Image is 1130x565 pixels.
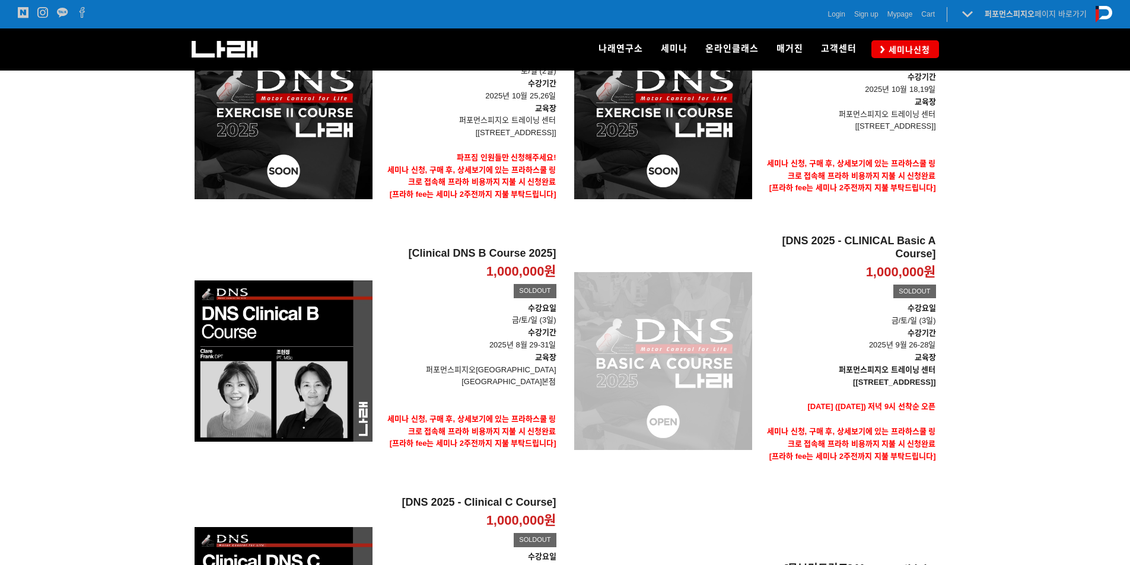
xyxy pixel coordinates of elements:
[885,44,930,56] span: 세미나신청
[387,414,556,436] strong: 세미나 신청, 구매 후, 상세보기에 있는 프라하스쿨 링크로 접속해 프라하 비용까지 지불 시 신청완료
[985,9,1087,18] a: 퍼포먼스피지오페이지 바로가기
[761,235,936,487] a: [DNS 2025 - CLINICAL Basic A Course] 1,000,000원 SOLDOUT 수강요일금/토/일 (3일)수강기간 2025년 9월 26-28일교육장퍼포먼스...
[908,72,936,81] strong: 수강기간
[661,43,687,54] span: 세미나
[761,235,936,260] h2: [DNS 2025 - CLINICAL Basic A Course]
[761,302,936,327] p: 금/토/일 (3일)
[528,552,556,561] strong: 수강요일
[985,9,1034,18] strong: 퍼포먼스피지오
[390,190,556,199] span: [프라하 fee는 세미나 2주전까지 지불 부탁드립니다]
[528,304,556,312] strong: 수강요일
[590,28,652,70] a: 나래연구소
[767,427,936,448] strong: 세미나 신청, 구매 후, 상세보기에 있는 프라하스쿨 링크로 접속해 프라하 비용까지 지불 시 신청완료
[514,533,556,547] div: SOLDOUT
[381,327,556,352] p: 2025년 8월 29-31일
[457,153,556,162] strong: 파프짐 인원들만 신청해주세요!
[853,378,935,387] strong: [[STREET_ADDRESS]]
[908,304,936,312] strong: 수강요일
[769,452,936,461] span: [프라하 fee는 세미나 2주전까지 지불 부탁드립니다]
[761,108,936,121] p: 퍼포먼스피지오 트레이닝 센터
[812,28,865,70] a: 고객센터
[390,439,556,448] span: [프라하 fee는 세미나 2주전까지 지불 부탁드립니다]
[381,247,556,260] h2: [Clinical DNS B Course 2025]
[705,43,759,54] span: 온라인클래스
[767,159,936,180] strong: 세미나 신청, 구매 후, 상세보기에 있는 프라하스쿨 링크로 접속해 프라하 비용까지 지불 시 신청완료
[381,364,556,389] p: 퍼포먼스피지오[GEOGRAPHIC_DATA] [GEOGRAPHIC_DATA]본점
[761,327,936,352] p: 2025년 9월 26-28일
[921,8,935,20] a: Cart
[915,353,936,362] strong: 교육장
[381,127,556,139] p: [[STREET_ADDRESS]]
[893,285,935,299] div: SOLDOUT
[599,43,643,54] span: 나래연구소
[381,114,556,127] p: 퍼포먼스피지오 트레이닝 센터
[828,8,845,20] a: Login
[381,78,556,103] p: 2025년 10월 25,26일
[381,496,556,509] h2: [DNS 2025 - Clinical C Course]
[381,247,556,474] a: [Clinical DNS B Course 2025] 1,000,000원 SOLDOUT 수강요일금/토/일 (3일)수강기간 2025년 8월 29-31일교육장퍼포먼스피지오[GEOG...
[871,40,939,58] a: 세미나신청
[528,79,556,88] strong: 수강기간
[486,512,556,529] p: 1,000,000원
[839,365,935,374] strong: 퍼포먼스피지오 트레이닝 센터
[768,28,812,70] a: 매거진
[652,28,696,70] a: 세미나
[887,8,913,20] a: Mypage
[776,43,803,54] span: 매거진
[908,328,936,337] strong: 수강기간
[514,284,556,298] div: SOLDOUT
[486,263,556,280] p: 1,000,000원
[528,328,556,337] strong: 수강기간
[807,402,935,411] span: [DATE] ([DATE]) 저녁 9시 선착순 오픈
[866,264,936,281] p: 1,000,000원
[761,1,936,219] a: [DNS Exercise II Course 2025] 850,000원 수강요일토/일 (2일)수강기간 2025년 10월 18,19일교육장퍼포먼스피지오 트레이닝 센터[[STREE...
[535,353,556,362] strong: 교육장
[854,8,878,20] a: Sign up
[761,71,936,96] p: 2025년 10월 18,19일
[696,28,768,70] a: 온라인클래스
[535,104,556,113] strong: 교육장
[387,165,556,187] strong: 세미나 신청, 구매 후, 상세보기에 있는 프라하스쿨 링크로 접속해 프라하 비용까지 지불 시 신청완료
[821,43,857,54] span: 고객센터
[915,97,936,106] strong: 교육장
[761,120,936,133] p: [[STREET_ADDRESS]]
[769,183,936,192] span: [프라하 fee는 세미나 2주전까지 지불 부탁드립니다]
[381,314,556,327] p: 금/토/일 (3일)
